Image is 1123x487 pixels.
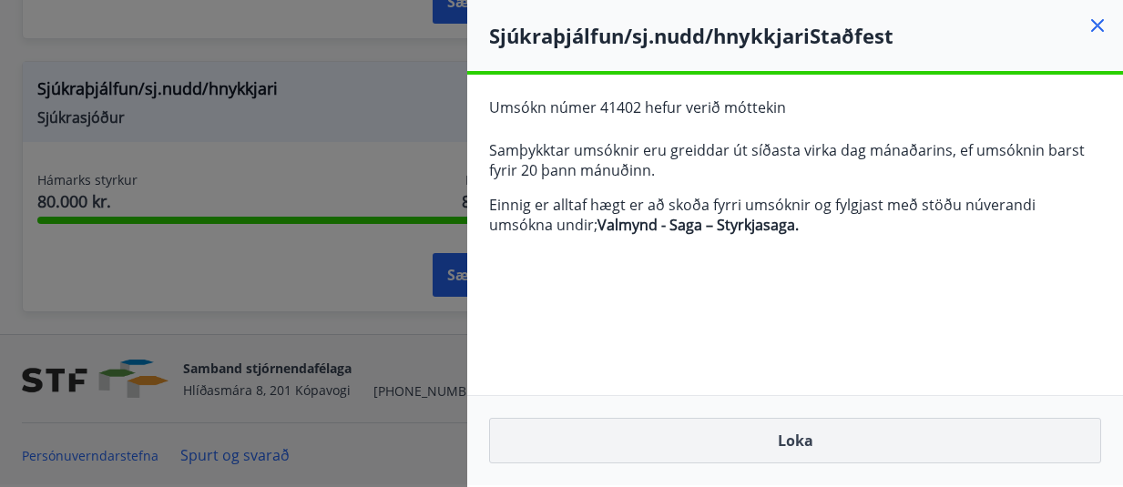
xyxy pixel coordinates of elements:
button: Loka [489,418,1101,463]
strong: Valmynd - Saga – Styrkjasaga. [597,215,799,235]
p: Samþykktar umsóknir eru greiddar út síðasta virka dag mánaðarins, ef umsóknin barst fyrir 20 þann... [489,140,1101,180]
span: Umsókn númer 41402 hefur verið móttekin [489,97,786,117]
p: Einnig er alltaf hægt er að skoða fyrri umsóknir og fylgjast með stöðu núverandi umsókna undir; [489,195,1101,235]
h4: Sjúkraþjálfun/sj.nudd/hnykkjari Staðfest [489,22,1123,49]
